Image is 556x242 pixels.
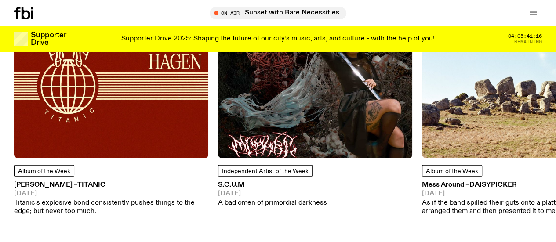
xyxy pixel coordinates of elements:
[508,34,542,39] span: 04:05:41:16
[14,165,74,177] a: Album of the Week
[210,7,346,19] button: On AirSunset with Bare Necessities
[14,182,208,216] a: [PERSON_NAME] –Titanic[DATE]Titanic’s explosive bond consistently pushes things to the edge; but ...
[218,199,327,207] p: A bad omen of primordial darkness
[31,32,66,47] h3: Supporter Drive
[121,35,435,43] p: Supporter Drive 2025: Shaping the future of our city’s music, arts, and culture - with the help o...
[426,168,478,174] span: Album of the Week
[469,181,517,188] span: Daisypicker
[14,199,208,216] p: Titanic’s explosive bond consistently pushes things to the edge; but never too much.
[218,165,313,177] a: Independent Artist of the Week
[218,191,327,197] span: [DATE]
[422,165,482,177] a: Album of the Week
[218,182,327,207] a: S.C.U.M[DATE]A bad omen of primordial darkness
[18,168,70,174] span: Album of the Week
[14,191,208,197] span: [DATE]
[514,40,542,44] span: Remaining
[222,168,309,174] span: Independent Artist of the Week
[77,181,105,188] span: Titanic
[218,182,327,188] h3: S.C.U.M
[14,182,208,188] h3: [PERSON_NAME] –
